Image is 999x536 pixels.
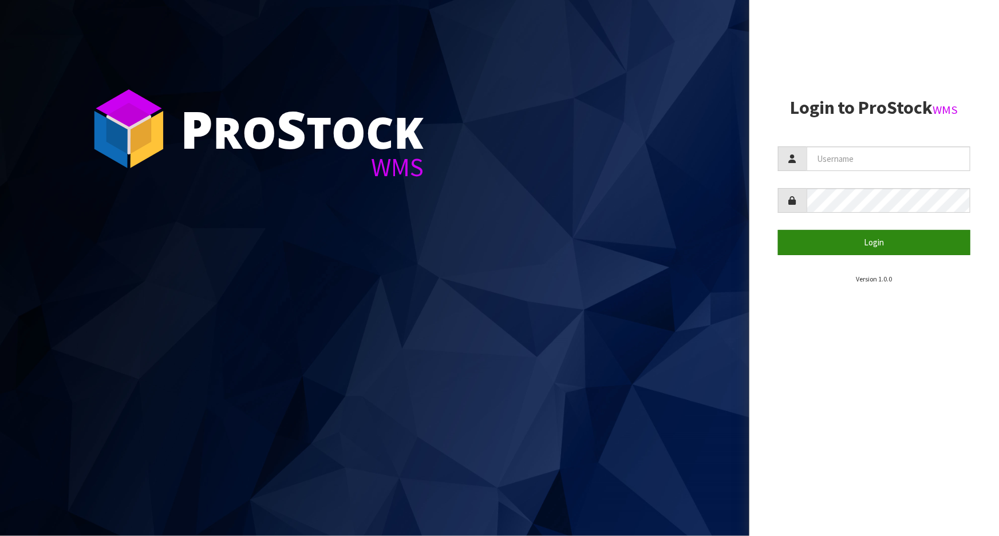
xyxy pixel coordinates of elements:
[778,98,970,118] h2: Login to ProStock
[778,230,970,255] button: Login
[180,94,213,164] span: P
[277,94,306,164] span: S
[807,146,970,171] input: Username
[933,102,958,117] small: WMS
[180,154,424,180] div: WMS
[86,86,172,172] img: ProStock Cube
[180,103,424,154] div: ro tock
[856,275,892,283] small: Version 1.0.0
